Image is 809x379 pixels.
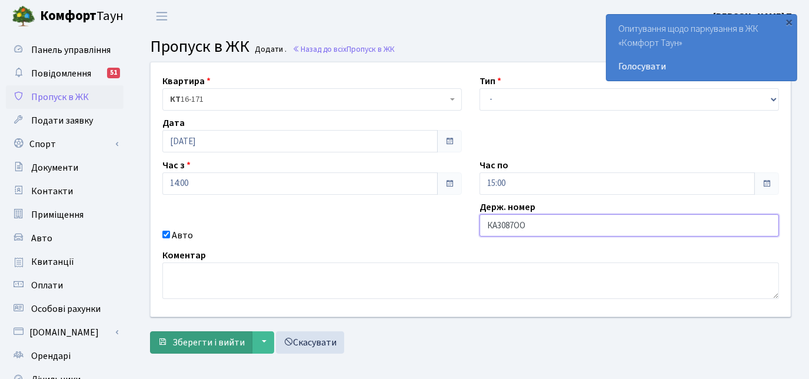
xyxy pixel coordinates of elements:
[6,344,124,368] a: Орендарі
[713,9,795,24] a: [PERSON_NAME] П.
[31,232,52,245] span: Авто
[6,250,124,274] a: Квитанції
[713,10,795,23] b: [PERSON_NAME] П.
[31,350,71,363] span: Орендарі
[480,214,779,237] input: AA0001AA
[147,6,177,26] button: Переключити навігацію
[6,321,124,344] a: [DOMAIN_NAME]
[6,38,124,62] a: Панель управління
[31,185,73,198] span: Контакти
[172,228,193,242] label: Авто
[347,44,395,55] span: Пропуск в ЖК
[162,158,191,172] label: Час з
[31,161,78,174] span: Документи
[6,109,124,132] a: Подати заявку
[31,279,63,292] span: Оплати
[12,5,35,28] img: logo.png
[6,203,124,227] a: Приміщення
[31,67,91,80] span: Повідомлення
[6,227,124,250] a: Авто
[6,156,124,179] a: Документи
[170,94,181,105] b: КТ
[172,336,245,349] span: Зберегти і вийти
[31,208,84,221] span: Приміщення
[162,248,206,262] label: Коментар
[150,331,252,354] button: Зберегти і вийти
[480,74,501,88] label: Тип
[618,59,785,74] a: Голосувати
[162,88,462,111] span: <b>КТ</b>&nbsp;&nbsp;&nbsp;&nbsp;16-171
[40,6,124,26] span: Таун
[6,85,124,109] a: Пропуск в ЖК
[31,255,74,268] span: Квитанції
[162,74,211,88] label: Квартира
[107,68,120,78] div: 51
[276,331,344,354] a: Скасувати
[150,35,249,58] span: Пропуск в ЖК
[253,45,287,55] small: Додати .
[170,94,447,105] span: <b>КТ</b>&nbsp;&nbsp;&nbsp;&nbsp;16-171
[607,15,797,81] div: Опитування щодо паркування в ЖК «Комфорт Таун»
[292,44,395,55] a: Назад до всіхПропуск в ЖК
[6,274,124,297] a: Оплати
[31,44,111,56] span: Панель управління
[6,62,124,85] a: Повідомлення51
[40,6,96,25] b: Комфорт
[480,200,535,214] label: Держ. номер
[31,114,93,127] span: Подати заявку
[784,16,795,28] div: ×
[31,91,89,104] span: Пропуск в ЖК
[480,158,508,172] label: Час по
[6,132,124,156] a: Спорт
[6,179,124,203] a: Контакти
[31,302,101,315] span: Особові рахунки
[6,297,124,321] a: Особові рахунки
[162,116,185,130] label: Дата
